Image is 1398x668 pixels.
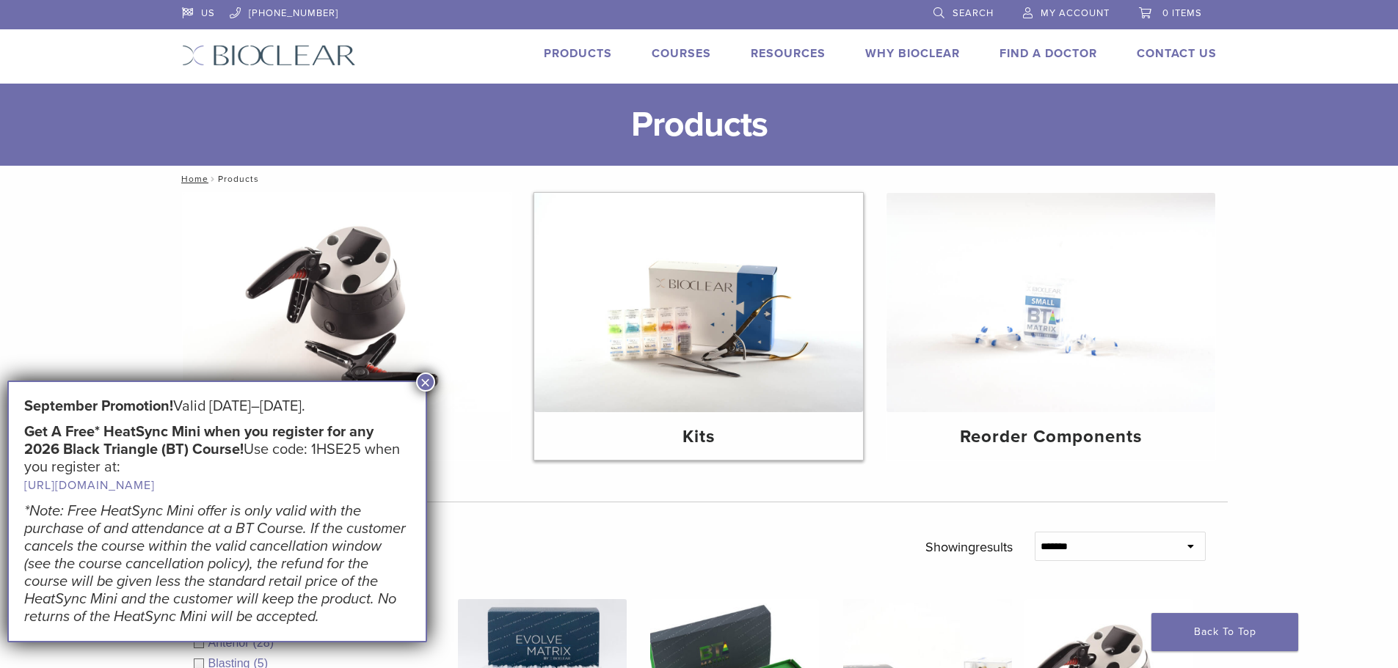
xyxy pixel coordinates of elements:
a: [URL][DOMAIN_NAME] [24,478,155,493]
span: (28) [253,636,274,649]
a: Resources [751,46,826,61]
nav: Products [171,166,1228,192]
span: / [208,175,218,183]
span: Search [953,7,994,19]
img: Bioclear [182,45,356,66]
h5: Valid [DATE]–[DATE]. [24,397,410,415]
a: Courses [652,46,711,61]
img: Equipment [183,193,511,412]
h5: Use code: 1HSE25 when you register at: [24,423,410,494]
span: Anterior [208,636,253,649]
a: Find A Doctor [1000,46,1097,61]
a: Equipment [183,193,511,460]
img: Reorder Components [887,193,1215,412]
h4: Reorder Components [898,424,1204,450]
em: *Note: Free HeatSync Mini offer is only valid with the purchase of and attendance at a BT Course.... [24,502,406,625]
span: 0 items [1162,7,1202,19]
button: Close [416,372,435,392]
p: Showing results [925,532,1013,562]
a: Products [544,46,612,61]
a: Why Bioclear [865,46,960,61]
a: Contact Us [1137,46,1217,61]
a: Reorder Components [887,193,1215,460]
span: My Account [1041,7,1110,19]
img: Kits [534,193,863,412]
a: Back To Top [1151,613,1298,651]
strong: Get A Free* HeatSync Mini when you register for any 2026 Black Triangle (BT) Course! [24,423,374,458]
h4: Kits [546,424,851,450]
a: Kits [534,193,863,460]
strong: September Promotion! [24,397,173,415]
a: Home [177,174,208,184]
